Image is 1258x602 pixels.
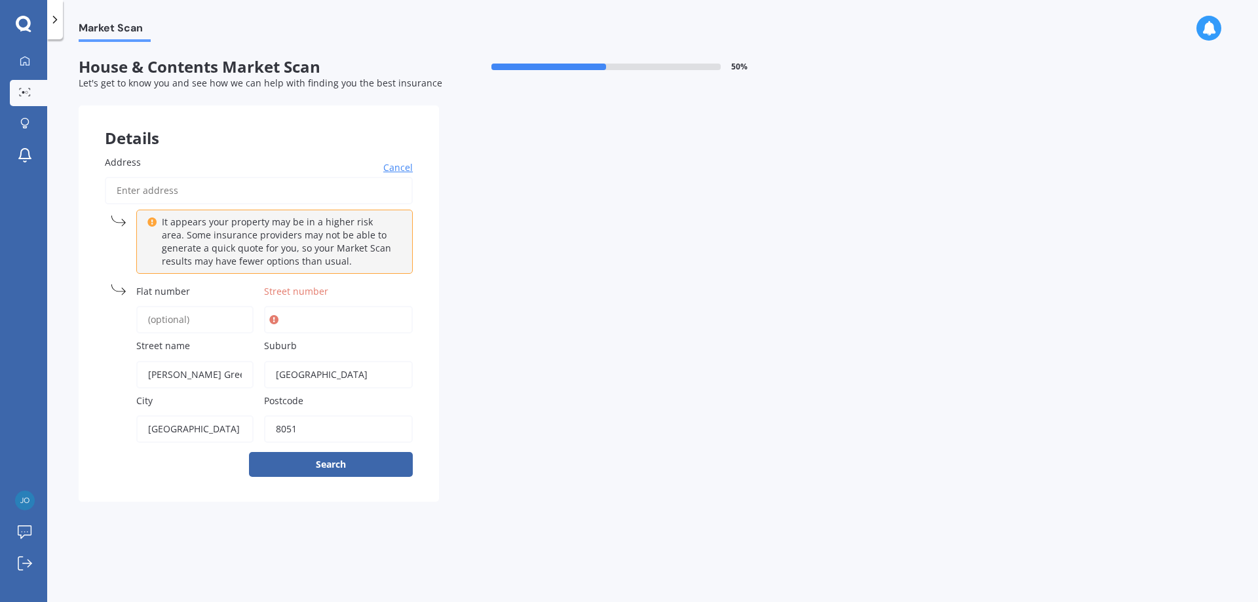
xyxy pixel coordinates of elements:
span: Street number [264,285,328,297]
span: City [136,394,153,407]
span: House & Contents Market Scan [79,58,439,77]
input: Enter address [105,177,413,204]
span: 50 % [731,62,748,71]
span: Suburb [264,340,297,352]
span: Street name [136,340,190,352]
span: Address [105,156,141,168]
span: Let's get to know you and see how we can help with finding you the best insurance [79,77,442,89]
span: Market Scan [79,22,151,39]
input: (optional) [136,306,254,333]
span: Cancel [383,161,413,174]
p: It appears your property may be in a higher risk area. Some insurance providers may not be able t... [162,216,396,268]
span: Flat number [136,285,190,297]
span: Postcode [264,394,303,407]
button: Search [249,452,413,477]
img: 0265c4bbc946c7c36cb2baaee5635a11 [15,491,35,510]
div: Details [79,105,439,145]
